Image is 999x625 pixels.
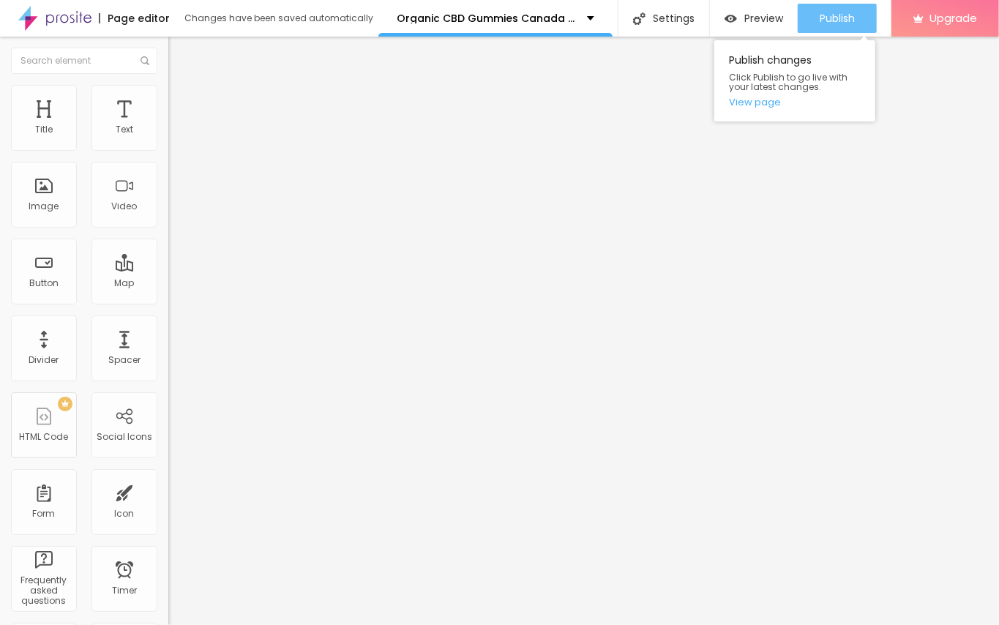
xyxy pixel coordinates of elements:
input: Search element [11,48,157,74]
span: Preview [744,12,783,24]
img: Icone [141,56,149,65]
a: View page [729,97,861,107]
div: Timer [112,585,137,596]
img: Icone [633,12,646,25]
div: Changes have been saved automatically [184,14,373,23]
div: Publish changes [714,40,875,121]
span: Upgrade [929,12,977,24]
p: Organic CBD Gummies Canada Does It Work Or Not? [397,13,576,23]
div: Divider [29,355,59,365]
div: Map [115,278,135,288]
div: Button [29,278,59,288]
div: Form [33,509,56,519]
span: Click Publish to go live with your latest changes. [729,72,861,91]
div: Text [116,124,133,135]
div: Social Icons [97,432,152,442]
div: Page editor [99,13,170,23]
div: HTML Code [20,432,69,442]
div: Video [112,201,138,212]
div: Image [29,201,59,212]
button: Preview [710,4,798,33]
div: Title [35,124,53,135]
div: Frequently asked questions [15,575,72,607]
span: Publish [820,12,855,24]
div: Icon [115,509,135,519]
button: Publish [798,4,877,33]
div: Spacer [108,355,141,365]
img: view-1.svg [725,12,737,25]
iframe: Editor [168,37,999,625]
